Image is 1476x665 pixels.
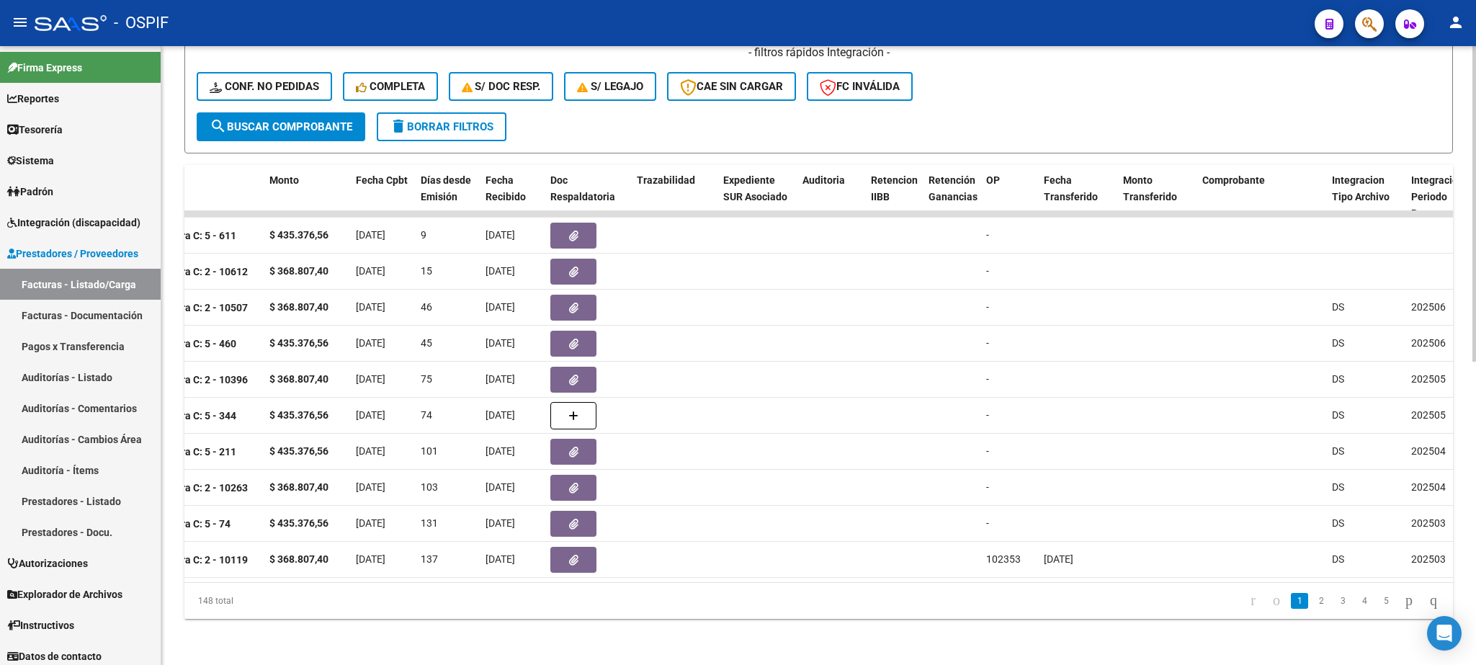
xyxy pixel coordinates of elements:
[269,337,328,349] strong: $ 435.376,56
[486,445,515,457] span: [DATE]
[356,301,385,313] span: [DATE]
[269,373,328,385] strong: $ 368.807,40
[986,409,989,421] span: -
[449,72,554,101] button: S/ Doc Resp.
[421,517,438,529] span: 131
[797,165,865,228] datatable-header-cell: Auditoria
[1332,337,1344,349] span: DS
[1411,517,1446,529] span: 202503
[986,265,989,277] span: -
[210,117,227,135] mat-icon: search
[986,445,989,457] span: -
[156,446,236,458] strong: Factura C: 5 - 211
[7,246,138,262] span: Prestadores / Proveedores
[480,165,545,228] datatable-header-cell: Fecha Recibido
[1266,593,1287,609] a: go to previous page
[156,518,231,530] strong: Factura C: 5 - 74
[577,80,643,93] span: S/ legajo
[1375,589,1397,613] li: page 5
[210,120,352,133] span: Buscar Comprobante
[1312,593,1330,609] a: 2
[1411,553,1446,565] span: 202503
[462,80,541,93] span: S/ Doc Resp.
[7,91,59,107] span: Reportes
[114,7,169,39] span: - OSPIF
[184,583,436,619] div: 148 total
[343,72,438,101] button: Completa
[415,165,480,228] datatable-header-cell: Días desde Emisión
[356,517,385,529] span: [DATE]
[264,165,350,228] datatable-header-cell: Monto
[356,553,385,565] span: [DATE]
[717,165,797,228] datatable-header-cell: Expediente SUR Asociado
[1427,616,1462,651] div: Open Intercom Messenger
[1117,165,1197,228] datatable-header-cell: Monto Transferido
[871,174,918,202] span: Retencion IIBB
[631,165,717,228] datatable-header-cell: Trazabilidad
[269,409,328,421] strong: $ 435.376,56
[197,112,365,141] button: Buscar Comprobante
[156,230,236,241] strong: Factura C: 5 - 611
[356,265,385,277] span: [DATE]
[1332,445,1344,457] span: DS
[1411,481,1446,493] span: 202504
[7,215,140,231] span: Integración (discapacidad)
[1411,174,1472,219] span: Integracion Periodo Presentacion
[1423,593,1444,609] a: go to last page
[1411,445,1446,457] span: 202504
[1197,165,1326,228] datatable-header-cell: Comprobante
[1332,517,1344,529] span: DS
[1411,373,1446,385] span: 202505
[486,409,515,421] span: [DATE]
[1202,174,1265,186] span: Comprobante
[421,373,432,385] span: 75
[7,617,74,633] span: Instructivos
[1354,589,1375,613] li: page 4
[1332,174,1390,202] span: Integracion Tipo Archivo
[1038,165,1117,228] datatable-header-cell: Fecha Transferido
[156,374,248,385] strong: Factura C: 2 - 10396
[486,481,515,493] span: [DATE]
[421,337,432,349] span: 45
[7,648,102,664] span: Datos de contacto
[923,165,980,228] datatable-header-cell: Retención Ganancias
[156,266,248,277] strong: Factura C: 2 - 10612
[1310,589,1332,613] li: page 2
[421,229,426,241] span: 9
[929,174,978,202] span: Retención Ganancias
[1332,373,1344,385] span: DS
[197,45,1441,61] h4: - filtros rápidos Integración -
[1411,409,1446,421] span: 202505
[486,373,515,385] span: [DATE]
[7,60,82,76] span: Firma Express
[802,174,845,186] span: Auditoria
[156,302,248,313] strong: Factura C: 2 - 10507
[421,174,471,202] span: Días desde Emisión
[356,445,385,457] span: [DATE]
[1334,593,1351,609] a: 3
[1044,174,1098,202] span: Fecha Transferido
[1291,593,1308,609] a: 1
[421,445,438,457] span: 101
[545,165,631,228] datatable-header-cell: Doc Respaldatoria
[269,229,328,241] strong: $ 435.376,56
[1332,481,1344,493] span: DS
[1332,409,1344,421] span: DS
[807,72,913,101] button: FC Inválida
[197,72,332,101] button: Conf. no pedidas
[12,14,29,31] mat-icon: menu
[986,301,989,313] span: -
[7,122,63,138] span: Tesorería
[986,229,989,241] span: -
[986,373,989,385] span: -
[986,174,1000,186] span: OP
[1332,589,1354,613] li: page 3
[269,481,328,493] strong: $ 368.807,40
[865,165,923,228] datatable-header-cell: Retencion IIBB
[980,165,1038,228] datatable-header-cell: OP
[421,553,438,565] span: 137
[486,337,515,349] span: [DATE]
[1244,593,1262,609] a: go to first page
[1326,165,1405,228] datatable-header-cell: Integracion Tipo Archivo
[421,409,432,421] span: 74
